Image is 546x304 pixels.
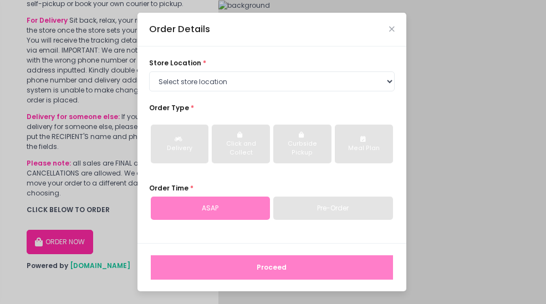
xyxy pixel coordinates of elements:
div: Meal Plan [342,144,386,153]
button: Meal Plan [335,125,393,163]
div: Delivery [158,144,202,153]
div: Order Details [149,23,210,36]
span: store location [149,58,201,68]
button: Close [389,27,395,32]
button: Delivery [151,125,209,163]
div: Curbside Pickup [280,140,324,157]
button: Curbside Pickup [273,125,331,163]
span: Order Time [149,183,188,193]
span: Order Type [149,103,189,112]
div: Click and Collect [219,140,263,157]
button: Click and Collect [212,125,270,163]
button: Proceed [151,255,393,280]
